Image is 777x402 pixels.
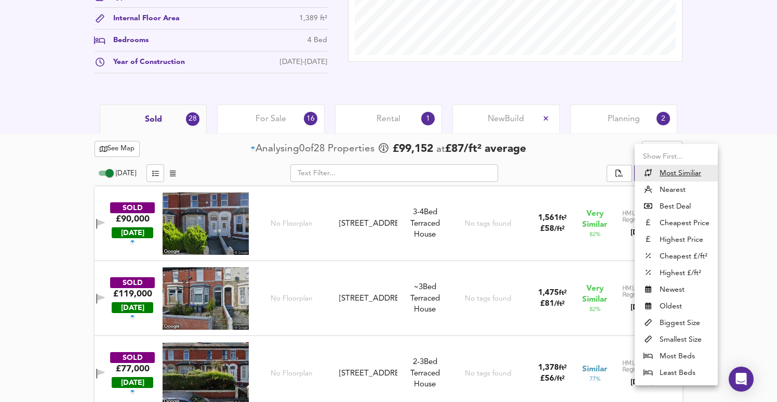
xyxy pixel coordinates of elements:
li: Smallest Size [635,331,718,348]
li: Biggest Size [635,315,718,331]
li: Best Deal [635,198,718,215]
li: Least Beds [635,365,718,381]
u: Most Similiar [660,168,701,178]
li: Newest [635,281,718,298]
li: Most Beds [635,348,718,365]
div: Open Intercom Messenger [729,367,754,392]
li: Highest £/ft² [635,265,718,281]
li: Oldest [635,298,718,315]
li: Nearest [635,181,718,198]
li: Highest Price [635,231,718,248]
li: Cheapest £/ft² [635,248,718,265]
li: Cheapest Price [635,215,718,231]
